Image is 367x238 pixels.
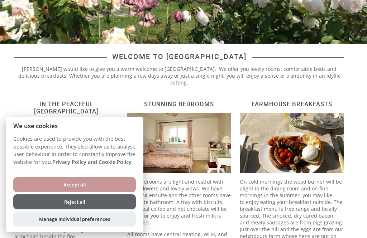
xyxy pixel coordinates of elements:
[240,113,344,173] img: bed_and_breakfast1devon.full.jpg
[13,194,136,209] button: Reject all
[13,177,136,192] button: Accept all
[127,101,232,108] h2: Stunning bedrooms
[14,65,344,86] p: [PERSON_NAME] would like to give you a warm welcome to [GEOGRAPHIC_DATA]. We offer you lovely roo...
[14,101,119,115] h2: In the peaceful [GEOGRAPHIC_DATA]
[13,212,136,227] button: Manage Individual preferences
[6,135,143,171] p: Cookies are used to provide you with the best possible experience. They also allow us to analyse ...
[6,122,143,129] h2: We use cookies
[240,101,344,108] h2: Farmhouse breakfasts
[52,159,132,165] a: Privacy Policy and Cookie Policy
[127,178,232,226] p: The bedrooms are light and restful with fresh flowers and lovely views. We have one king ensuite ...
[127,113,232,173] img: bed-and_breakfast-devon.full.jpg
[107,53,252,61] span: Welcome to [GEOGRAPHIC_DATA]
